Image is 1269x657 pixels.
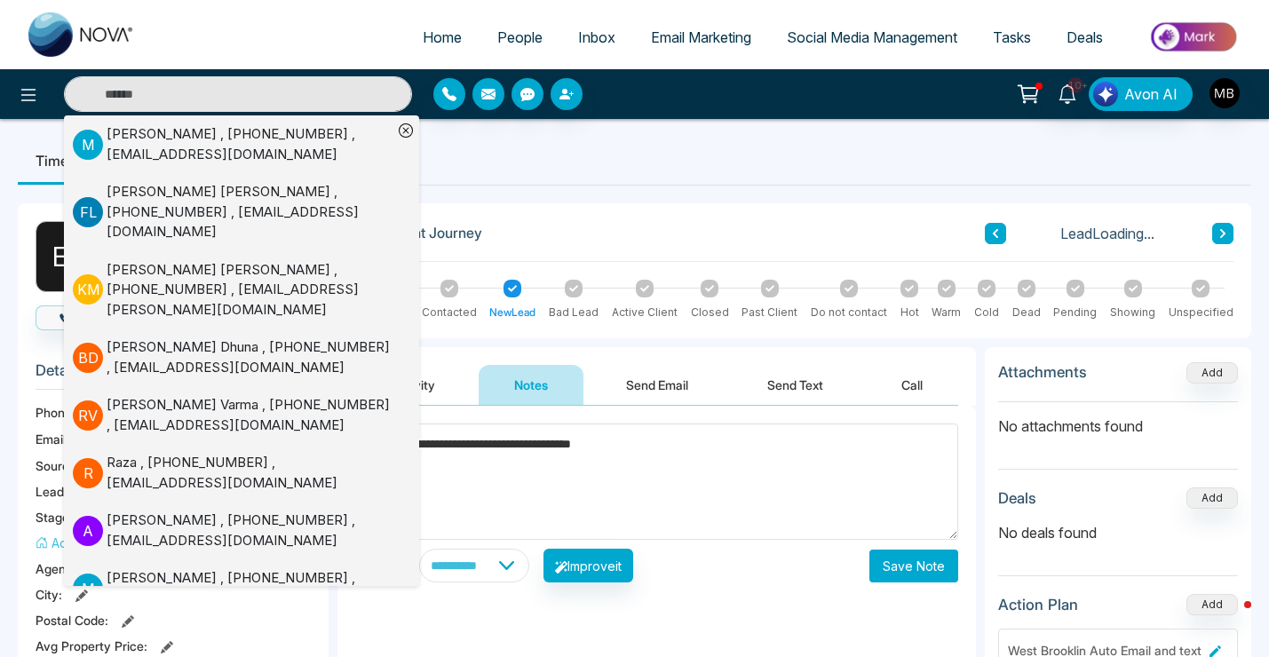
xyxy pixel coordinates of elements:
[73,400,103,431] p: R V
[998,402,1238,437] p: No attachments found
[651,28,751,46] span: Email Marketing
[36,534,128,552] button: Add Address
[578,28,615,46] span: Inbox
[1060,223,1154,244] span: Lead Loading...
[36,482,99,501] span: Lead Type:
[73,516,103,546] p: A
[811,305,887,321] div: Do not contact
[1012,305,1041,321] div: Dead
[612,305,678,321] div: Active Client
[73,274,103,305] p: K M
[998,363,1087,381] h3: Attachments
[1110,305,1155,321] div: Showing
[1186,364,1238,379] span: Add
[1210,78,1240,108] img: User Avatar
[36,430,69,448] span: Email:
[1093,82,1118,107] img: Lead Flow
[787,28,957,46] span: Social Media Management
[422,305,477,321] div: Contacted
[36,585,62,604] span: City :
[73,197,103,227] p: F L
[423,28,462,46] span: Home
[497,28,543,46] span: People
[18,137,109,185] li: Timeline
[1053,305,1097,321] div: Pending
[974,305,999,321] div: Cold
[549,305,599,321] div: Bad Lead
[1046,77,1089,108] a: 10+
[1130,17,1258,57] img: Market-place.gif
[107,395,393,435] div: [PERSON_NAME] Varma , [PHONE_NUMBER] , [EMAIL_ADDRESS][DOMAIN_NAME]
[560,20,633,54] a: Inbox
[107,260,393,321] div: [PERSON_NAME] [PERSON_NAME] , [PHONE_NUMBER] , [EMAIL_ADDRESS][PERSON_NAME][DOMAIN_NAME]
[73,343,103,373] p: B D
[998,522,1238,543] p: No deals found
[1169,305,1233,321] div: Unspecified
[691,305,729,321] div: Closed
[480,20,560,54] a: People
[405,20,480,54] a: Home
[866,365,958,405] button: Call
[73,130,103,160] p: M
[1186,594,1238,615] button: Add
[1089,77,1193,111] button: Avon AI
[1067,77,1083,93] span: 10+
[869,550,958,582] button: Save Note
[1209,597,1251,639] iframe: Intercom live chat
[543,549,633,582] button: Improveit
[107,453,393,493] div: Raza , [PHONE_NUMBER] , [EMAIL_ADDRESS][DOMAIN_NAME]
[1067,28,1103,46] span: Deals
[36,221,107,292] div: E M
[769,20,975,54] a: Social Media Management
[900,305,919,321] div: Hot
[489,305,535,321] div: NewLead
[36,559,74,578] span: Agent:
[73,458,103,488] p: R
[107,337,393,377] div: [PERSON_NAME] Dhuna , [PHONE_NUMBER] , [EMAIL_ADDRESS][DOMAIN_NAME]
[479,365,583,405] button: Notes
[36,305,122,330] button: Call
[1186,487,1238,509] button: Add
[993,28,1031,46] span: Tasks
[1124,83,1178,105] span: Avon AI
[107,511,393,550] div: [PERSON_NAME] , [PHONE_NUMBER] , [EMAIL_ADDRESS][DOMAIN_NAME]
[107,568,393,608] div: [PERSON_NAME] , [PHONE_NUMBER] , [EMAIL_ADDRESS][DOMAIN_NAME]
[36,637,147,655] span: Avg Property Price :
[36,403,75,422] span: Phone:
[732,365,859,405] button: Send Text
[998,596,1078,613] h3: Action Plan
[36,508,73,526] span: Stage:
[36,611,108,629] span: Postal Code :
[107,124,393,164] div: [PERSON_NAME] , [PHONE_NUMBER] , [EMAIL_ADDRESS][DOMAIN_NAME]
[591,365,724,405] button: Send Email
[107,182,393,242] div: [PERSON_NAME] [PERSON_NAME] , [PHONE_NUMBER] , [EMAIL_ADDRESS][DOMAIN_NAME]
[932,305,961,321] div: Warm
[975,20,1049,54] a: Tasks
[998,489,1036,507] h3: Deals
[633,20,769,54] a: Email Marketing
[36,456,80,475] span: Source:
[1186,362,1238,384] button: Add
[36,361,311,389] h3: Details
[28,12,135,57] img: Nova CRM Logo
[1049,20,1121,54] a: Deals
[73,574,103,604] p: M
[742,305,797,321] div: Past Client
